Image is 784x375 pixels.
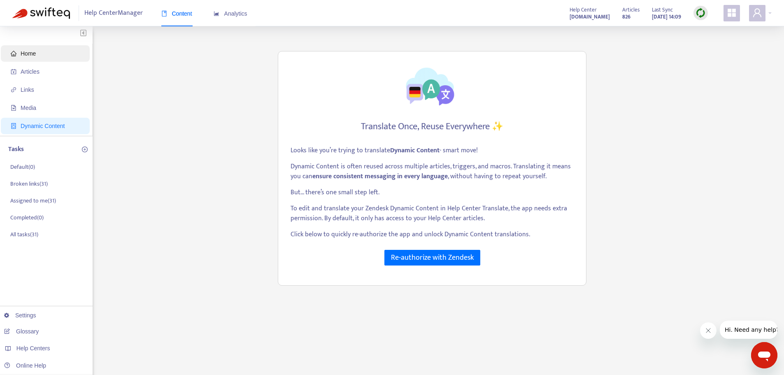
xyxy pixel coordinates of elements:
p: Looks like you’re trying to translate - smart move! [291,146,574,156]
span: Media [21,105,36,111]
span: Analytics [214,10,247,17]
strong: 826 [622,12,630,21]
span: user [752,8,762,18]
span: link [11,87,16,93]
span: plus-circle [82,147,88,152]
img: Translate Dynamic Content [399,64,465,108]
p: Assigned to me ( 31 ) [10,196,56,205]
p: To edit and translate your Zendesk Dynamic Content in Help Center Translate, the app needs extra ... [291,204,574,224]
strong: [DATE] 14:09 [652,12,681,21]
span: Articles [622,5,640,14]
a: [DOMAIN_NAME] [570,12,610,21]
span: Home [21,50,36,57]
span: Help Center Manager [84,5,143,21]
a: Glossary [4,328,39,335]
img: sync.dc5367851b00ba804db3.png [696,8,706,18]
p: Completed ( 0 ) [10,213,44,222]
p: Default ( 0 ) [10,163,35,171]
a: Settings [4,312,36,319]
span: home [11,51,16,56]
span: Help Centers [16,345,50,352]
p: But... there’s one small step left. [291,188,574,198]
span: Links [21,86,34,93]
img: Swifteq [12,7,70,19]
span: container [11,123,16,129]
span: area-chart [214,11,219,16]
iframe: Button to launch messaging window [751,342,777,368]
span: book [161,11,167,16]
span: Content [161,10,192,17]
iframe: Message from company [720,321,777,339]
span: Dynamic Content [21,123,65,129]
p: All tasks ( 31 ) [10,230,38,239]
span: Re-authorize with Zendesk [391,252,474,263]
button: Re-authorize with Zendesk [384,250,480,266]
p: Tasks [8,144,24,154]
span: appstore [727,8,737,18]
span: account-book [11,69,16,75]
p: Click below to quickly re-authorize the app and unlock Dynamic Content translations. [291,230,574,240]
p: Dynamic Content is often reused across multiple articles, triggers, and macros. Translating it me... [291,162,574,182]
span: Hi. Need any help? [5,6,59,12]
p: Broken links ( 31 ) [10,179,48,188]
strong: Dynamic Content [390,145,440,156]
span: Help Center [570,5,597,14]
span: Articles [21,68,40,75]
span: Last Sync [652,5,673,14]
h4: Translate Once, Reuse Everywhere ✨ [361,121,503,132]
iframe: Close message [700,322,717,339]
strong: ensure consistent messaging in every language [312,171,448,182]
a: Online Help [4,362,46,369]
span: file-image [11,105,16,111]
